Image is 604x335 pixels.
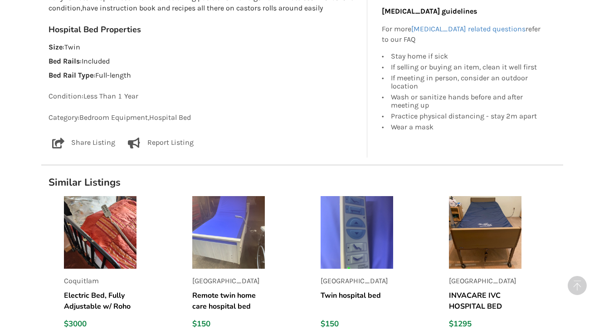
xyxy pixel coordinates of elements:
[49,71,93,79] strong: Bed Rail Type
[382,24,544,45] p: For more refer to our FAQ
[49,43,63,51] strong: Size
[321,290,393,312] h5: Twin hospital bed
[391,122,544,131] div: Wear a mask
[49,113,360,123] p: Category: Bedroom Equipment , Hospital Bed
[192,290,265,312] h5: Remote twin home care hospital bed
[49,70,360,81] p: : Full-length
[391,111,544,122] div: Practice physical distancing - stay 2m apart
[64,196,136,269] img: listing
[49,57,80,65] strong: Bed Rails
[321,196,393,269] img: listing
[391,52,544,62] div: Stay home if sick
[49,56,360,67] p: : Included
[391,73,544,92] div: If meeting in person, consider an outdoor location
[321,319,393,329] div: $150
[192,319,265,329] div: $150
[64,319,136,329] div: $3000
[391,92,544,111] div: Wash or sanitize hands before and after meeting up
[192,196,265,269] img: listing
[71,138,115,148] p: Share Listing
[64,290,136,312] h5: Electric Bed, Fully Adjustable w/ Roho Mattress
[41,176,563,189] h1: Similar Listings
[382,7,477,15] b: [MEDICAL_DATA] guidelines
[64,276,136,286] p: Coquitlam
[147,138,194,148] p: Report Listing
[391,62,544,73] div: If selling or buying an item, clean it well first
[49,25,360,35] h3: Hospital Bed Properties
[449,319,521,329] div: $1295
[449,290,521,312] h5: INVACARE IVC HOSPITAL BED WITH HALF RAILS & MATTRESS FULLY ELECTRIC MODEL 5301
[449,276,521,286] p: [GEOGRAPHIC_DATA]
[49,42,360,53] p: : Twin
[321,276,393,286] p: [GEOGRAPHIC_DATA]
[449,196,521,269] img: listing
[192,276,265,286] p: [GEOGRAPHIC_DATA]
[411,25,526,33] a: [MEDICAL_DATA] related questions
[49,91,360,102] p: Condition: Less Than 1 Year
